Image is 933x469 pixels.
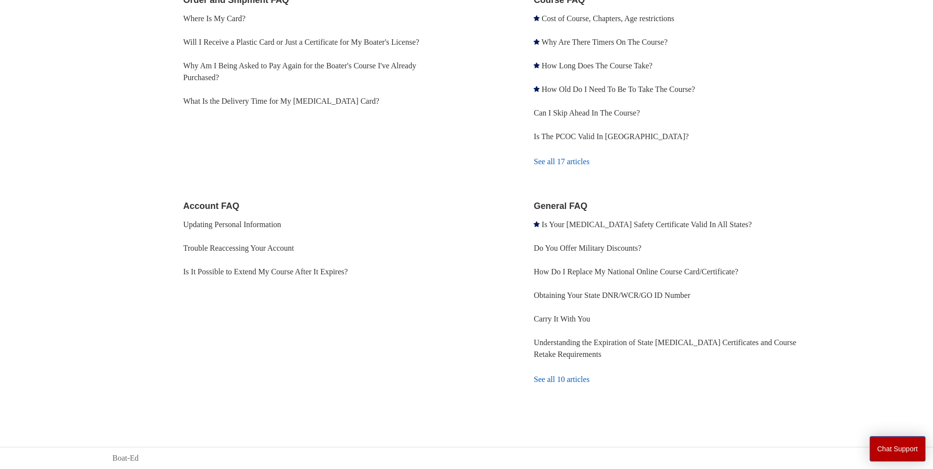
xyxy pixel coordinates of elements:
[534,267,738,276] a: How Do I Replace My National Online Course Card/Certificate?
[542,38,667,46] a: Why Are There Timers On The Course?
[113,452,139,464] a: Boat-Ed
[183,267,348,276] a: Is It Possible to Extend My Course After It Expires?
[534,62,540,68] svg: Promoted article
[534,39,540,45] svg: Promoted article
[183,97,380,105] a: What Is the Delivery Time for My [MEDICAL_DATA] Card?
[534,291,690,299] a: Obtaining Your State DNR/WCR/GO ID Number
[534,109,640,117] a: Can I Skip Ahead In The Course?
[534,315,590,323] a: Carry It With You
[534,132,689,141] a: Is The PCOC Valid In [GEOGRAPHIC_DATA]?
[534,221,540,227] svg: Promoted article
[542,14,674,23] a: Cost of Course, Chapters, Age restrictions
[534,338,796,358] a: Understanding the Expiration of State [MEDICAL_DATA] Certificates and Course Retake Requirements
[183,244,294,252] a: Trouble Reaccessing Your Account
[534,201,587,211] a: General FAQ
[534,366,820,393] a: See all 10 articles
[534,86,540,92] svg: Promoted article
[183,14,246,23] a: Where Is My Card?
[534,15,540,21] svg: Promoted article
[183,61,417,82] a: Why Am I Being Asked to Pay Again for the Boater's Course I've Already Purchased?
[534,244,641,252] a: Do You Offer Military Discounts?
[534,148,820,175] a: See all 17 articles
[183,38,420,46] a: Will I Receive a Plastic Card or Just a Certificate for My Boater's License?
[870,436,926,462] button: Chat Support
[542,85,695,93] a: How Old Do I Need To Be To Take The Course?
[183,220,281,229] a: Updating Personal Information
[542,220,752,229] a: Is Your [MEDICAL_DATA] Safety Certificate Valid In All States?
[183,201,240,211] a: Account FAQ
[542,61,652,70] a: How Long Does The Course Take?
